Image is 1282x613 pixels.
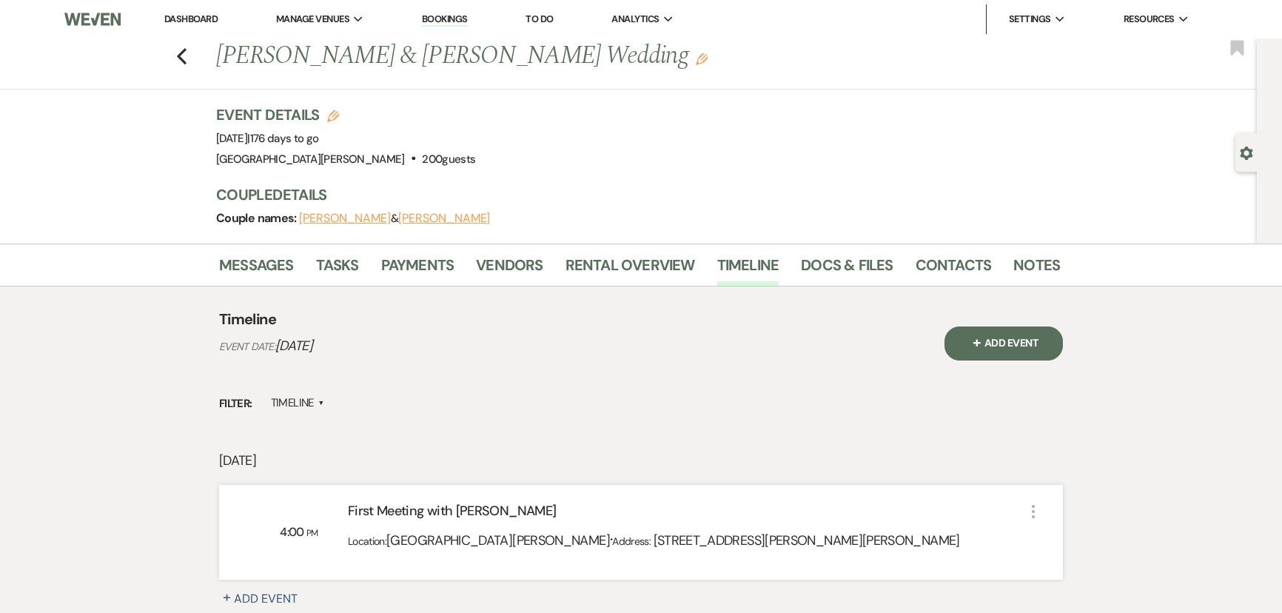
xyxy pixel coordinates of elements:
a: Messages [219,253,294,286]
a: To Do [526,13,553,25]
span: [GEOGRAPHIC_DATA][PERSON_NAME] [216,152,405,167]
span: [STREET_ADDRESS][PERSON_NAME][PERSON_NAME] [654,532,960,549]
p: [DATE] [219,450,1063,472]
h4: Timeline [219,309,276,329]
h3: Event Details [216,104,475,125]
img: Weven Logo [64,4,121,35]
span: · [610,529,612,550]
div: First Meeting with [PERSON_NAME] [348,501,1024,527]
span: PM [306,527,318,539]
a: Docs & Files [801,253,893,286]
button: Plus SignAdd Event [944,326,1063,361]
span: [DATE] [275,337,312,355]
span: & [299,211,490,226]
span: Couple names: [216,210,299,226]
a: Timeline [717,253,779,286]
button: [PERSON_NAME] [299,212,391,224]
span: Event Date: [219,340,275,353]
span: Analytics [611,12,659,27]
h1: [PERSON_NAME] & [PERSON_NAME] Wedding [216,38,879,74]
span: [GEOGRAPHIC_DATA][PERSON_NAME] [386,532,610,549]
a: Vendors [476,253,543,286]
span: [DATE] [216,131,319,146]
span: Resources [1124,12,1175,27]
span: Filter: [219,395,252,412]
a: Rental Overview [566,253,695,286]
span: | [247,131,318,146]
a: Notes [1013,253,1060,286]
button: Open lead details [1240,145,1253,159]
button: Edit [696,52,708,65]
button: Plus SignAdd Event [219,590,315,608]
a: Tasks [316,253,359,286]
a: Bookings [422,13,468,27]
button: [PERSON_NAME] [398,212,490,224]
span: Settings [1009,12,1051,27]
span: 176 days to go [250,131,319,146]
a: Payments [381,253,454,286]
span: Manage Venues [276,12,349,27]
h3: Couple Details [216,184,1045,205]
span: Plus Sign [219,586,234,600]
span: 4:00 [280,524,306,540]
span: ▲ [318,398,324,409]
span: Plus Sign [970,335,984,349]
a: Contacts [916,253,992,286]
label: Timeline [271,393,325,413]
span: Address: [612,535,653,548]
span: 200 guests [422,152,475,167]
a: Dashboard [164,13,218,25]
span: Location: [348,535,386,548]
